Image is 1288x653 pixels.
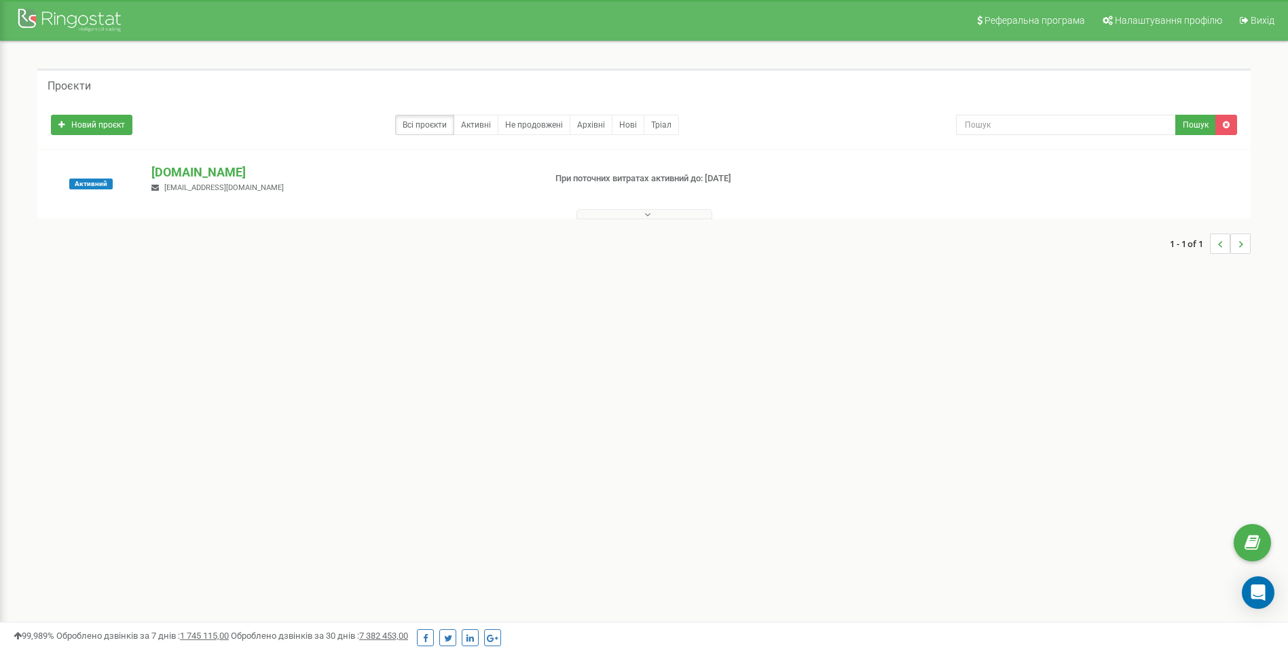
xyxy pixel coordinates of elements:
[69,179,113,189] span: Активний
[51,115,132,135] a: Новий проєкт
[1115,15,1222,26] span: Налаштування профілю
[985,15,1085,26] span: Реферальна програма
[644,115,679,135] a: Тріал
[1242,576,1274,609] div: Open Intercom Messenger
[48,80,91,92] h5: Проєкти
[570,115,612,135] a: Архівні
[612,115,644,135] a: Нові
[956,115,1176,135] input: Пошук
[1251,15,1274,26] span: Вихід
[454,115,498,135] a: Активні
[180,631,229,641] u: 1 745 115,00
[1175,115,1216,135] button: Пошук
[56,631,229,641] span: Оброблено дзвінків за 7 днів :
[555,172,836,185] p: При поточних витратах активний до: [DATE]
[14,631,54,641] span: 99,989%
[1170,234,1210,254] span: 1 - 1 of 1
[151,164,533,181] p: [DOMAIN_NAME]
[359,631,408,641] u: 7 382 453,00
[395,115,454,135] a: Всі проєкти
[1170,220,1251,267] nav: ...
[164,183,284,192] span: [EMAIL_ADDRESS][DOMAIN_NAME]
[231,631,408,641] span: Оброблено дзвінків за 30 днів :
[498,115,570,135] a: Не продовжені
